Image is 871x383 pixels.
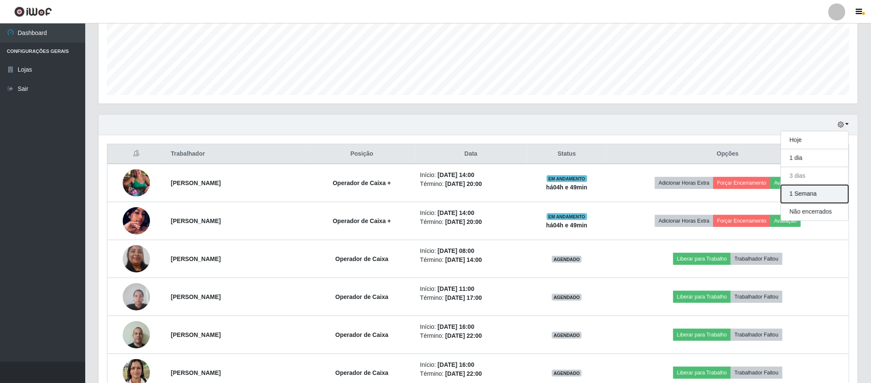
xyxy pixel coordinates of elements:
[123,316,150,353] img: 1720400321152.jpeg
[655,215,713,227] button: Adicionar Horas Extra
[546,222,588,229] strong: há 04 h e 49 min
[781,167,848,185] button: 3 dias
[445,370,482,377] time: [DATE] 22:00
[309,144,415,164] th: Posição
[14,6,52,17] img: CoreUI Logo
[171,331,221,338] strong: [PERSON_NAME]
[673,291,731,303] button: Liberar para Trabalho
[445,332,482,339] time: [DATE] 22:00
[552,332,582,339] span: AGENDADO
[731,367,782,379] button: Trabalhador Faltou
[420,331,522,340] li: Término:
[438,171,474,178] time: [DATE] 14:00
[713,215,770,227] button: Forçar Encerramento
[527,144,607,164] th: Status
[333,218,391,224] strong: Operador de Caixa +
[731,253,782,265] button: Trabalhador Faltou
[420,293,522,302] li: Término:
[781,203,848,221] button: Não encerrados
[655,177,713,189] button: Adicionar Horas Extra
[166,144,309,164] th: Trabalhador
[438,361,474,368] time: [DATE] 16:00
[123,197,150,245] img: 1758229509214.jpeg
[731,291,782,303] button: Trabalhador Faltou
[552,370,582,377] span: AGENDADO
[171,293,221,300] strong: [PERSON_NAME]
[438,323,474,330] time: [DATE] 16:00
[438,247,474,254] time: [DATE] 08:00
[335,293,389,300] strong: Operador de Caixa
[673,367,731,379] button: Liberar para Trabalho
[445,256,482,263] time: [DATE] 14:00
[731,329,782,341] button: Trabalhador Faltou
[445,294,482,301] time: [DATE] 17:00
[552,294,582,301] span: AGENDADO
[123,159,150,207] img: 1744399618911.jpeg
[420,284,522,293] li: Início:
[420,255,522,264] li: Término:
[420,360,522,369] li: Início:
[420,180,522,189] li: Término:
[547,175,587,182] span: EM ANDAMENTO
[552,256,582,263] span: AGENDADO
[770,215,801,227] button: Avaliação
[445,218,482,225] time: [DATE] 20:00
[171,180,221,186] strong: [PERSON_NAME]
[420,247,522,255] li: Início:
[546,184,588,191] strong: há 04 h e 49 min
[781,185,848,203] button: 1 Semana
[445,180,482,187] time: [DATE] 20:00
[415,144,527,164] th: Data
[547,213,587,220] span: EM ANDAMENTO
[171,255,221,262] strong: [PERSON_NAME]
[438,209,474,216] time: [DATE] 14:00
[673,253,731,265] button: Liberar para Trabalho
[607,144,849,164] th: Opções
[420,209,522,218] li: Início:
[781,149,848,167] button: 1 dia
[335,369,389,376] strong: Operador de Caixa
[171,218,221,224] strong: [PERSON_NAME]
[420,171,522,180] li: Início:
[673,329,731,341] button: Liberar para Trabalho
[123,230,150,287] img: 1701346720849.jpeg
[335,255,389,262] strong: Operador de Caixa
[420,218,522,226] li: Término:
[420,322,522,331] li: Início:
[420,369,522,378] li: Término:
[123,279,150,315] img: 1731148670684.jpeg
[438,285,474,292] time: [DATE] 11:00
[713,177,770,189] button: Forçar Encerramento
[781,131,848,149] button: Hoje
[171,369,221,376] strong: [PERSON_NAME]
[335,331,389,338] strong: Operador de Caixa
[770,177,801,189] button: Avaliação
[333,180,391,186] strong: Operador de Caixa +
